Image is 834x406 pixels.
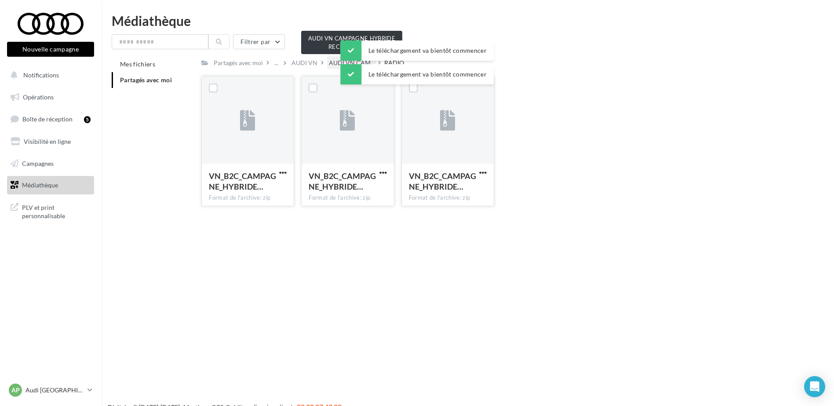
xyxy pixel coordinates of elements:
[23,71,59,79] span: Notifications
[209,171,276,191] span: VN_B2C_CAMPAGNE_HYBRIDE_RECHARGEABLE_RADIO_Q3_e-hybrid
[309,171,376,191] span: VN_B2C_CAMPAGNE_HYBRIDE_RECHARGEABLE_RADIO_A3_TFSI_e
[120,60,155,68] span: Mes fichiers
[409,171,476,191] span: VN_B2C_CAMPAGNE_HYBRIDE_RECHARGEABLE_RADIO_Q5_e-hybrid
[11,386,20,395] span: AP
[112,14,823,27] div: Médiathèque
[5,88,96,106] a: Opérations
[25,386,84,395] p: Audi [GEOGRAPHIC_DATA] 16
[5,154,96,173] a: Campagnes
[23,93,54,101] span: Opérations
[84,116,91,123] div: 5
[340,40,494,61] div: Le téléchargement va bientôt commencer
[22,159,54,167] span: Campagnes
[301,31,402,54] div: AUDI VN CAMPAGNE HYBRIDE RECHARGEABLE
[804,376,825,397] div: Open Intercom Messenger
[291,59,317,67] div: AUDI VN
[22,181,58,189] span: Médiathèque
[24,138,71,145] span: Visibilité en ligne
[7,382,94,399] a: AP Audi [GEOGRAPHIC_DATA] 16
[5,176,96,194] a: Médiathèque
[5,132,96,151] a: Visibilité en ligne
[273,57,280,69] div: ...
[22,115,73,123] span: Boîte de réception
[329,59,375,67] span: AUDI VN CAM...
[5,110,96,128] a: Boîte de réception5
[309,194,386,202] div: Format de l'archive: zip
[209,194,287,202] div: Format de l'archive: zip
[22,201,91,220] span: PLV et print personnalisable
[5,198,96,224] a: PLV et print personnalisable
[214,59,263,67] div: Partagés avec moi
[340,64,494,84] div: Le téléchargement va bientôt commencer
[409,194,487,202] div: Format de l'archive: zip
[5,66,92,84] button: Notifications
[233,34,285,49] button: Filtrer par
[7,42,94,57] button: Nouvelle campagne
[120,76,172,84] span: Partagés avec moi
